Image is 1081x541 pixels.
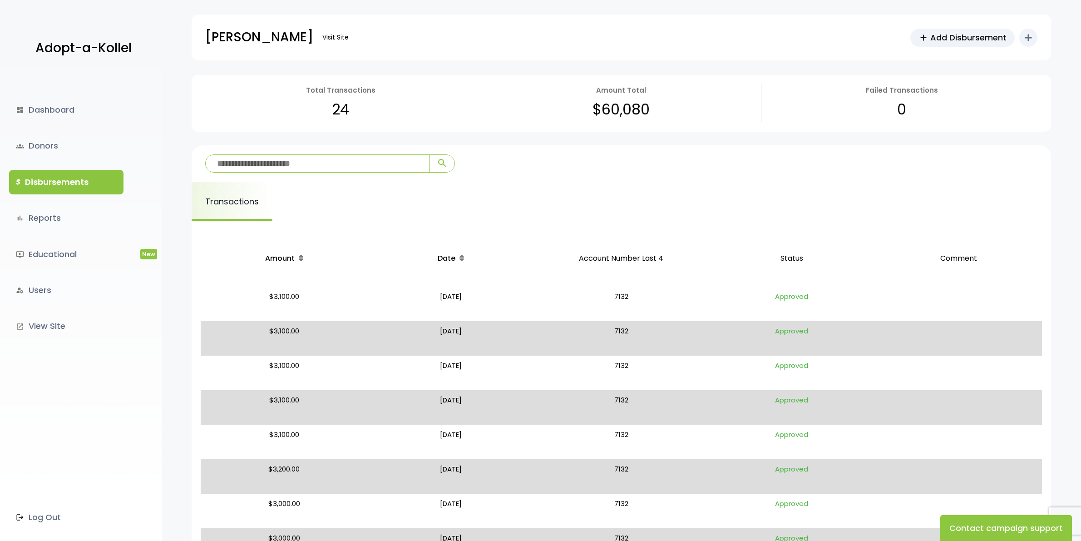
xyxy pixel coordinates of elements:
[712,243,871,274] p: Status
[306,84,375,96] p: Total Transactions
[1023,32,1034,43] i: add
[712,428,871,456] p: Approved
[712,394,871,421] p: Approved
[16,176,20,189] i: $
[265,253,295,263] span: Amount
[9,314,123,338] a: launchView Site
[429,155,454,172] button: search
[866,84,938,96] p: Failed Transactions
[538,325,705,352] p: 7132
[16,250,24,258] i: ondemand_video
[596,84,646,96] p: Amount Total
[371,290,530,318] p: [DATE]
[538,428,705,456] p: 7132
[712,325,871,352] p: Approved
[538,394,705,421] p: 7132
[538,463,705,490] p: 7132
[204,394,364,421] p: $3,100.00
[31,26,132,70] a: Adopt-a-Kollel
[371,394,530,421] p: [DATE]
[918,33,928,43] span: add
[16,214,24,222] i: bar_chart
[438,253,455,263] span: Date
[538,359,705,387] p: 7132
[204,428,364,456] p: $3,100.00
[204,325,364,352] p: $3,100.00
[371,359,530,387] p: [DATE]
[140,249,157,259] span: New
[16,323,24,331] i: launch
[538,497,705,525] p: 7132
[16,142,24,150] span: groups
[205,26,313,49] p: [PERSON_NAME]
[371,463,530,490] p: [DATE]
[538,290,705,318] p: 7132
[9,206,123,230] a: bar_chartReports
[897,96,906,123] p: 0
[318,29,353,46] a: Visit Site
[712,463,871,490] p: Approved
[204,359,364,387] p: $3,100.00
[592,96,650,123] p: $60,080
[930,31,1007,44] span: Add Disbursement
[712,359,871,387] p: Approved
[538,243,705,274] p: Account Number Last 4
[879,243,1038,274] p: Comment
[371,497,530,525] p: [DATE]
[204,290,364,318] p: $3,100.00
[371,325,530,352] p: [DATE]
[35,37,132,60] p: Adopt-a-Kollel
[371,428,530,456] p: [DATE]
[204,497,364,525] p: $3,000.00
[9,505,123,530] a: Log Out
[9,242,123,267] a: ondemand_videoEducationalNew
[910,29,1015,47] a: addAdd Disbursement
[16,286,24,294] i: manage_accounts
[940,515,1072,541] button: Contact campaign support
[1019,29,1037,47] button: add
[204,463,364,490] p: $3,200.00
[9,278,123,303] a: manage_accountsUsers
[437,158,448,169] span: search
[16,106,24,114] i: dashboard
[712,290,871,318] p: Approved
[9,134,123,158] a: groupsDonors
[9,170,123,194] a: $Disbursements
[332,96,349,123] p: 24
[9,98,123,122] a: dashboardDashboard
[192,182,272,221] a: Transactions
[712,497,871,525] p: Approved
